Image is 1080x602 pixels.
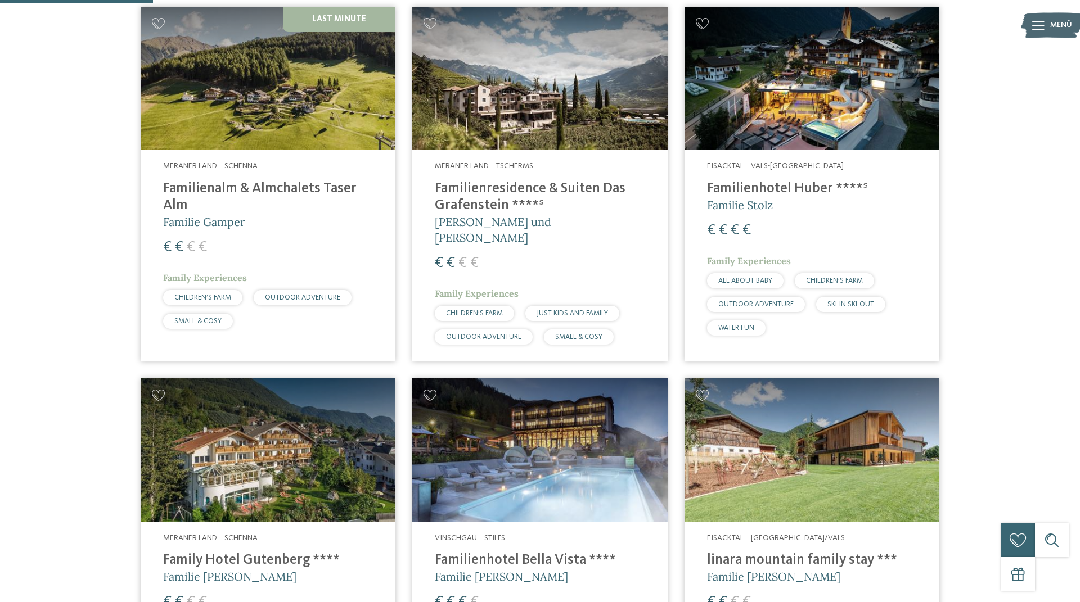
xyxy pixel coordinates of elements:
[141,7,395,150] img: Familienhotels gesucht? Hier findet ihr die besten!
[163,552,373,569] h4: Family Hotel Gutenberg ****
[742,223,751,238] span: €
[174,294,231,301] span: CHILDREN’S FARM
[435,180,645,214] h4: Familienresidence & Suiten Das Grafenstein ****ˢ
[806,277,863,284] span: CHILDREN’S FARM
[458,256,467,270] span: €
[470,256,479,270] span: €
[707,534,845,542] span: Eisacktal – [GEOGRAPHIC_DATA]/Vals
[707,552,917,569] h4: linara mountain family stay ***
[141,378,395,522] img: Family Hotel Gutenberg ****
[719,223,727,238] span: €
[827,301,874,308] span: SKI-IN SKI-OUT
[718,301,794,308] span: OUTDOOR ADVENTURE
[707,180,917,197] h4: Familienhotel Huber ****ˢ
[163,569,296,583] span: Familie [PERSON_NAME]
[163,272,247,283] span: Family Experiences
[435,534,505,542] span: Vinschgau – Stilfs
[707,569,840,583] span: Familie [PERSON_NAME]
[707,162,844,170] span: Eisacktal – Vals-[GEOGRAPHIC_DATA]
[731,223,739,238] span: €
[707,198,773,212] span: Familie Stolz
[435,162,533,170] span: Meraner Land – Tscherms
[718,324,754,332] span: WATER FUN
[446,310,503,317] span: CHILDREN’S FARM
[141,7,395,361] a: Familienhotels gesucht? Hier findet ihr die besten! Last Minute Meraner Land – Schenna Familienal...
[199,240,207,255] span: €
[187,240,195,255] span: €
[163,180,373,214] h4: Familienalm & Almchalets Taser Alm
[435,215,551,245] span: [PERSON_NAME] und [PERSON_NAME]
[555,333,602,341] span: SMALL & COSY
[435,256,443,270] span: €
[537,310,608,317] span: JUST KIDS AND FAMILY
[435,288,519,299] span: Family Experiences
[707,223,715,238] span: €
[175,240,183,255] span: €
[412,7,667,361] a: Familienhotels gesucht? Hier findet ihr die besten! Meraner Land – Tscherms Familienresidence & S...
[447,256,455,270] span: €
[412,378,667,522] img: Familienhotels gesucht? Hier findet ihr die besten!
[174,318,222,325] span: SMALL & COSY
[435,552,645,569] h4: Familienhotel Bella Vista ****
[718,277,772,284] span: ALL ABOUT BABY
[163,215,245,229] span: Familie Gamper
[163,162,258,170] span: Meraner Land – Schenna
[265,294,340,301] span: OUTDOOR ADVENTURE
[685,7,939,150] img: Familienhotels gesucht? Hier findet ihr die besten!
[446,333,521,341] span: OUTDOOR ADVENTURE
[435,569,568,583] span: Familie [PERSON_NAME]
[685,7,939,361] a: Familienhotels gesucht? Hier findet ihr die besten! Eisacktal – Vals-[GEOGRAPHIC_DATA] Familienho...
[163,240,172,255] span: €
[163,534,258,542] span: Meraner Land – Schenna
[685,378,939,522] img: Familienhotels gesucht? Hier findet ihr die besten!
[707,255,791,266] span: Family Experiences
[412,7,667,150] img: Familienhotels gesucht? Hier findet ihr die besten!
